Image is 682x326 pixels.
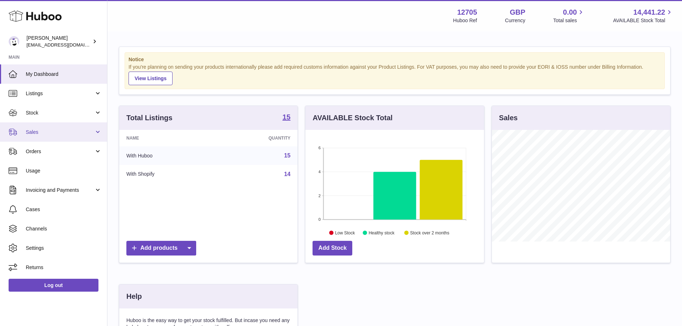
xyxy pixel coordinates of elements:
td: With Shopify [119,165,216,184]
text: 4 [319,170,321,174]
h3: Total Listings [126,113,173,123]
text: Stock over 2 months [410,230,449,235]
div: Currency [505,17,526,24]
td: With Huboo [119,146,216,165]
span: Orders [26,148,94,155]
div: [PERSON_NAME] [26,35,91,48]
a: View Listings [129,72,173,85]
span: [EMAIL_ADDRESS][DOMAIN_NAME] [26,42,105,48]
a: Add Stock [313,241,352,256]
span: Channels [26,225,102,232]
a: 14,441.22 AVAILABLE Stock Total [613,8,673,24]
span: Stock [26,110,94,116]
div: Huboo Ref [453,17,477,24]
span: Total sales [553,17,585,24]
text: Healthy stock [369,230,395,235]
text: Low Stock [335,230,355,235]
img: internalAdmin-12705@internal.huboo.com [9,36,19,47]
a: Add products [126,241,196,256]
span: Cases [26,206,102,213]
text: 2 [319,193,321,198]
a: 15 [282,113,290,122]
div: If you're planning on sending your products internationally please add required customs informati... [129,64,661,85]
span: AVAILABLE Stock Total [613,17,673,24]
span: Invoicing and Payments [26,187,94,194]
a: Log out [9,279,98,292]
a: 14 [284,171,291,177]
h3: AVAILABLE Stock Total [313,113,392,123]
h3: Sales [499,113,518,123]
span: 0.00 [563,8,577,17]
strong: GBP [510,8,525,17]
span: Sales [26,129,94,136]
th: Quantity [216,130,298,146]
span: Settings [26,245,102,252]
text: 6 [319,146,321,150]
strong: 12705 [457,8,477,17]
span: Usage [26,167,102,174]
span: Returns [26,264,102,271]
text: 0 [319,217,321,222]
span: My Dashboard [26,71,102,78]
a: 0.00 Total sales [553,8,585,24]
span: 14,441.22 [633,8,665,17]
span: Listings [26,90,94,97]
strong: Notice [129,56,661,63]
th: Name [119,130,216,146]
a: 15 [284,152,291,159]
h3: Help [126,292,142,301]
strong: 15 [282,113,290,121]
